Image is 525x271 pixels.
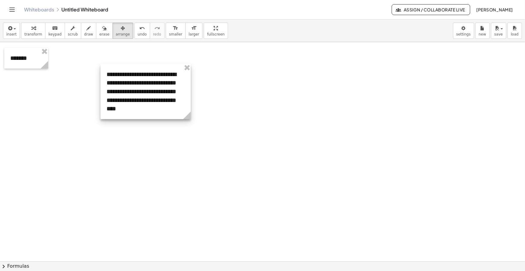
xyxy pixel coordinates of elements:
[511,32,519,36] span: load
[204,23,228,39] button: fullscreen
[397,7,465,12] span: Assign / Collaborate Live
[475,23,490,39] button: new
[48,32,62,36] span: keypad
[139,25,145,32] i: undo
[150,23,165,39] button: redoredo
[476,7,513,12] span: [PERSON_NAME]
[138,32,147,36] span: undo
[81,23,97,39] button: draw
[99,32,109,36] span: erase
[3,23,20,39] button: insert
[24,32,42,36] span: transform
[453,23,474,39] button: settings
[153,32,161,36] span: redo
[113,23,133,39] button: arrange
[116,32,130,36] span: arrange
[491,23,506,39] button: save
[456,32,471,36] span: settings
[392,4,470,15] button: Assign / Collaborate Live
[508,23,522,39] button: load
[185,23,202,39] button: format_sizelarger
[134,23,150,39] button: undoundo
[65,23,81,39] button: scrub
[494,32,503,36] span: save
[52,25,58,32] i: keyboard
[24,7,54,13] a: Whiteboards
[154,25,160,32] i: redo
[84,32,93,36] span: draw
[7,5,17,14] button: Toggle navigation
[173,25,178,32] i: format_size
[21,23,45,39] button: transform
[189,32,199,36] span: larger
[169,32,182,36] span: smaller
[68,32,78,36] span: scrub
[471,4,518,15] button: [PERSON_NAME]
[479,32,486,36] span: new
[96,23,113,39] button: erase
[166,23,186,39] button: format_sizesmaller
[45,23,65,39] button: keyboardkeypad
[191,25,197,32] i: format_size
[6,32,17,36] span: insert
[207,32,224,36] span: fullscreen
